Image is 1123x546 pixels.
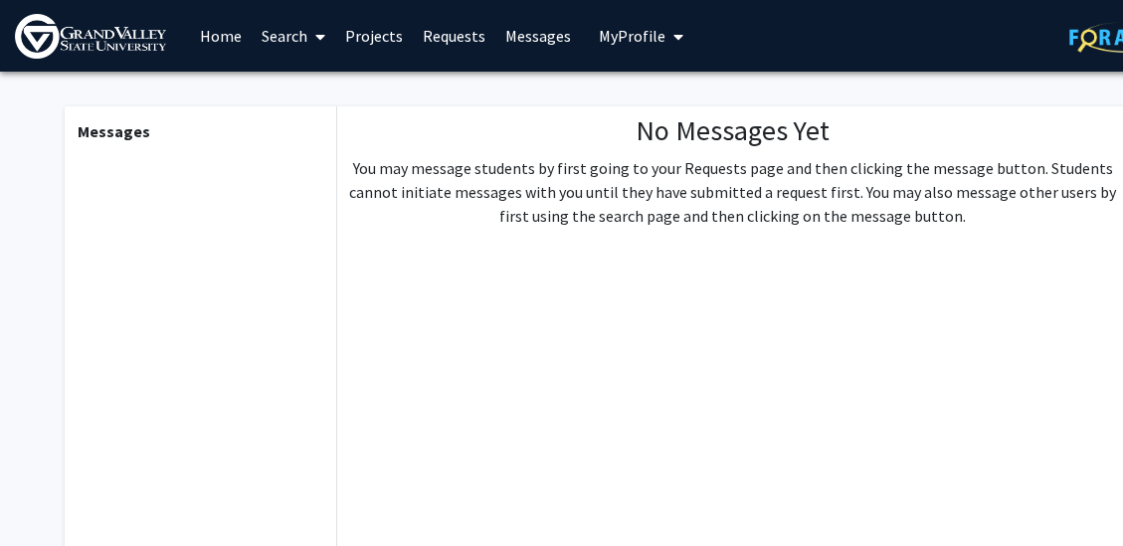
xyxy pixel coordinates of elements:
[15,456,85,531] iframe: Chat
[599,26,665,46] span: My Profile
[78,121,150,141] b: Messages
[413,1,495,71] a: Requests
[252,1,335,71] a: Search
[190,1,252,71] a: Home
[345,114,1121,148] h1: No Messages Yet
[15,14,166,59] img: Grand Valley State University Logo
[345,156,1121,228] p: You may message students by first going to your Requests page and then clicking the message butto...
[335,1,413,71] a: Projects
[495,1,581,71] a: Messages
